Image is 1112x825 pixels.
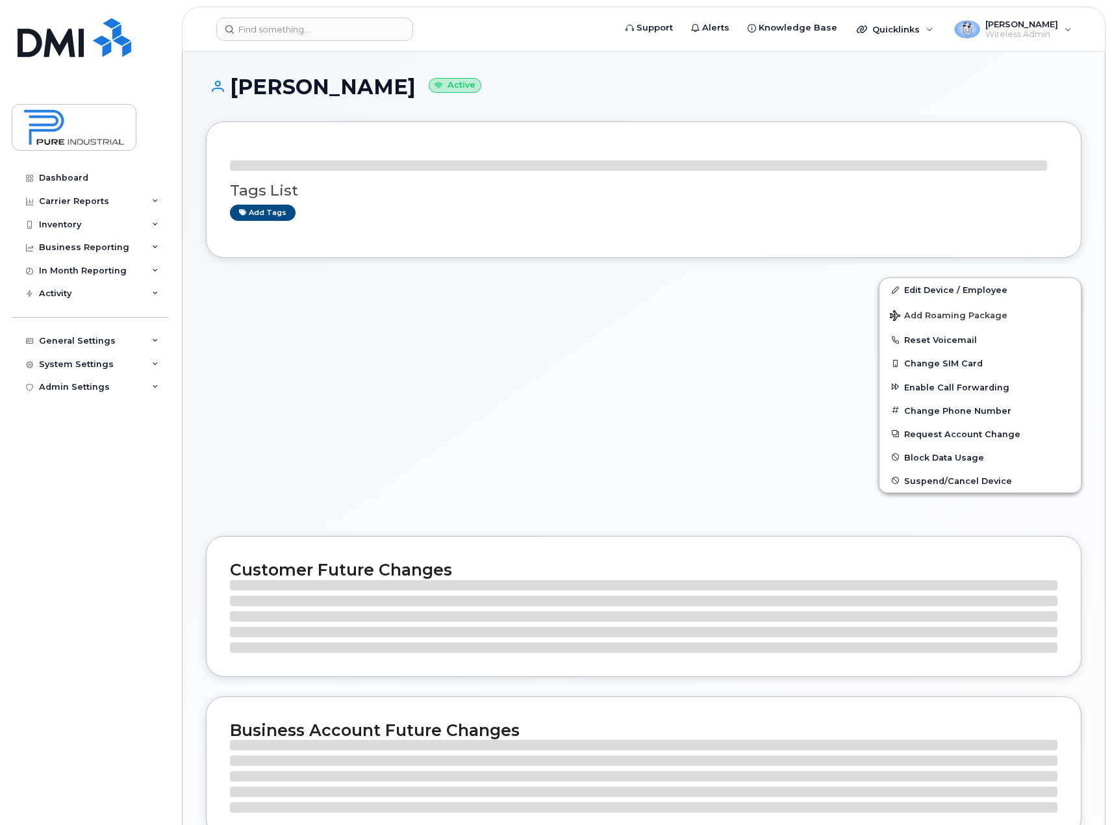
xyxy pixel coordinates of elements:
a: Add tags [230,205,296,221]
span: Enable Call Forwarding [904,382,1009,392]
span: Add Roaming Package [890,311,1007,323]
button: Request Account Change [879,422,1081,446]
h3: Tags List [230,183,1057,199]
button: Change Phone Number [879,399,1081,422]
a: Edit Device / Employee [879,278,1081,301]
span: Suspend/Cancel Device [904,476,1012,485]
small: Active [429,78,481,93]
button: Reset Voicemail [879,328,1081,351]
h2: Business Account Future Changes [230,720,1057,740]
button: Suspend/Cancel Device [879,469,1081,492]
button: Change SIM Card [879,351,1081,375]
button: Block Data Usage [879,446,1081,469]
button: Enable Call Forwarding [879,375,1081,399]
h2: Customer Future Changes [230,560,1057,579]
h1: [PERSON_NAME] [206,75,1081,98]
button: Add Roaming Package [879,301,1081,328]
